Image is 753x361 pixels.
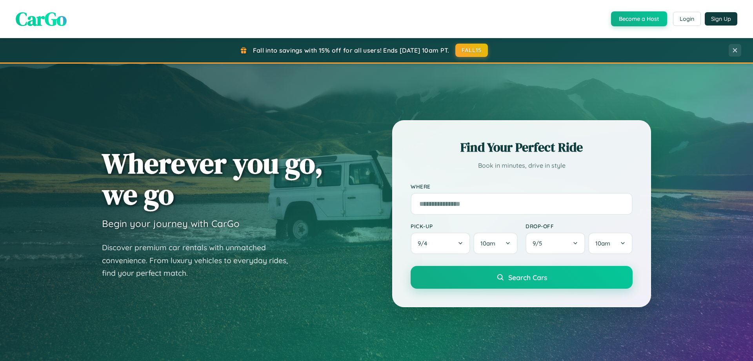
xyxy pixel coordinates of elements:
[588,233,633,254] button: 10am
[473,233,518,254] button: 10am
[526,233,585,254] button: 9/5
[705,12,737,26] button: Sign Up
[411,183,633,190] label: Where
[595,240,610,247] span: 10am
[411,139,633,156] h2: Find Your Perfect Ride
[508,273,547,282] span: Search Cars
[455,44,488,57] button: FALL15
[526,223,633,229] label: Drop-off
[102,241,298,280] p: Discover premium car rentals with unmatched convenience. From luxury vehicles to everyday rides, ...
[102,148,323,210] h1: Wherever you go, we go
[480,240,495,247] span: 10am
[611,11,667,26] button: Become a Host
[533,240,546,247] span: 9 / 5
[418,240,431,247] span: 9 / 4
[673,12,701,26] button: Login
[411,223,518,229] label: Pick-up
[16,6,67,32] span: CarGo
[253,46,449,54] span: Fall into savings with 15% off for all users! Ends [DATE] 10am PT.
[411,233,470,254] button: 9/4
[102,218,240,229] h3: Begin your journey with CarGo
[411,266,633,289] button: Search Cars
[411,160,633,171] p: Book in minutes, drive in style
